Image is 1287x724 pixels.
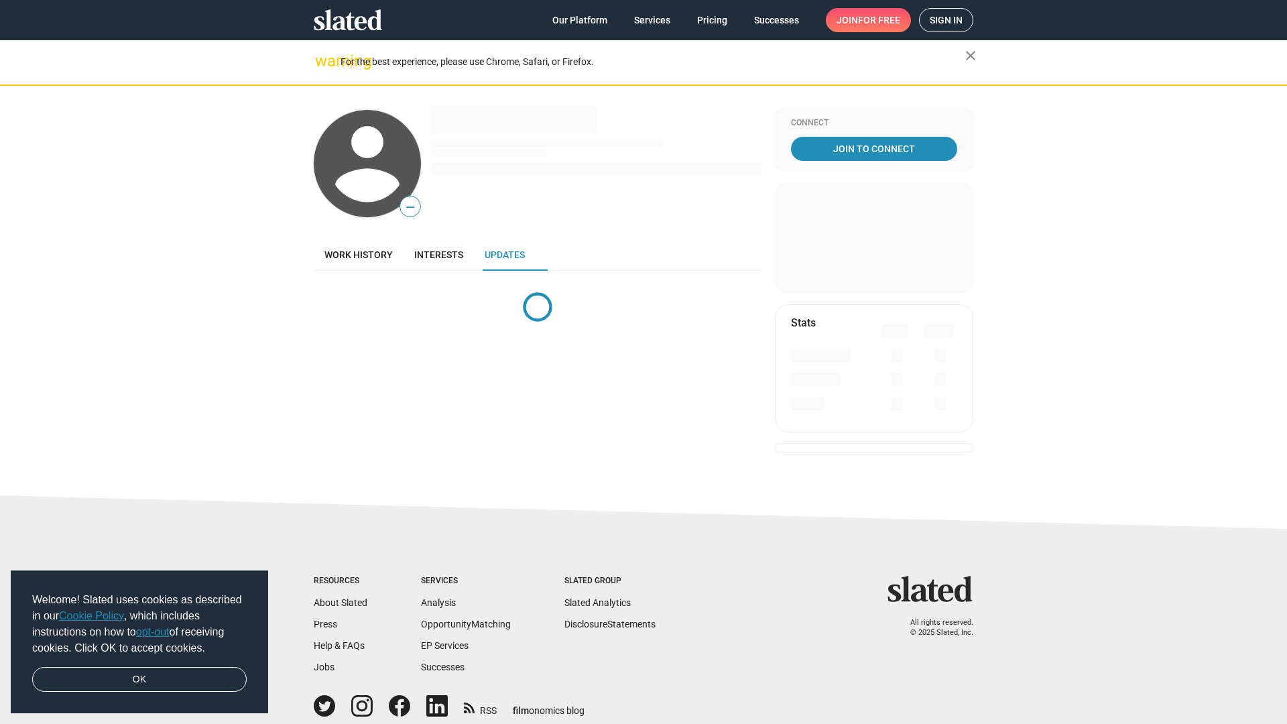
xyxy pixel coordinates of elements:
mat-card-title: Stats [791,316,816,330]
span: — [400,198,420,216]
a: RSS [464,697,497,717]
a: About Slated [314,597,367,608]
a: Jobs [314,662,334,672]
mat-icon: close [963,48,979,64]
a: Joinfor free [826,8,911,32]
span: Join [837,8,900,32]
a: Updates [474,239,536,271]
span: Successes [754,8,799,32]
span: film [513,705,529,716]
span: Interests [414,249,463,260]
p: All rights reserved. © 2025 Slated, Inc. [896,618,973,638]
a: Cookie Policy [59,610,124,621]
a: Successes [743,8,810,32]
a: Sign in [919,8,973,32]
a: opt-out [136,626,170,638]
span: for free [858,8,900,32]
a: dismiss cookie message [32,667,247,692]
a: Press [314,619,337,629]
a: Analysis [421,597,456,608]
div: Connect [791,118,957,129]
mat-icon: warning [315,53,331,69]
span: Updates [485,249,525,260]
div: cookieconsent [11,570,268,714]
a: filmonomics blog [513,694,585,717]
span: Join To Connect [794,137,955,161]
span: Sign in [930,9,963,32]
a: Work history [314,239,404,271]
a: Our Platform [542,8,618,32]
a: Slated Analytics [564,597,631,608]
a: DisclosureStatements [564,619,656,629]
span: Welcome! Slated uses cookies as described in our , which includes instructions on how to of recei... [32,592,247,656]
a: Successes [421,662,465,672]
span: Our Platform [552,8,607,32]
a: Help & FAQs [314,640,365,651]
a: OpportunityMatching [421,619,511,629]
a: Pricing [686,8,738,32]
a: Join To Connect [791,137,957,161]
div: Services [421,576,511,587]
a: EP Services [421,640,469,651]
a: Services [623,8,681,32]
span: Services [634,8,670,32]
span: Pricing [697,8,727,32]
div: Slated Group [564,576,656,587]
div: For the best experience, please use Chrome, Safari, or Firefox. [341,53,965,71]
a: Interests [404,239,474,271]
div: Resources [314,576,367,587]
span: Work history [324,249,393,260]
